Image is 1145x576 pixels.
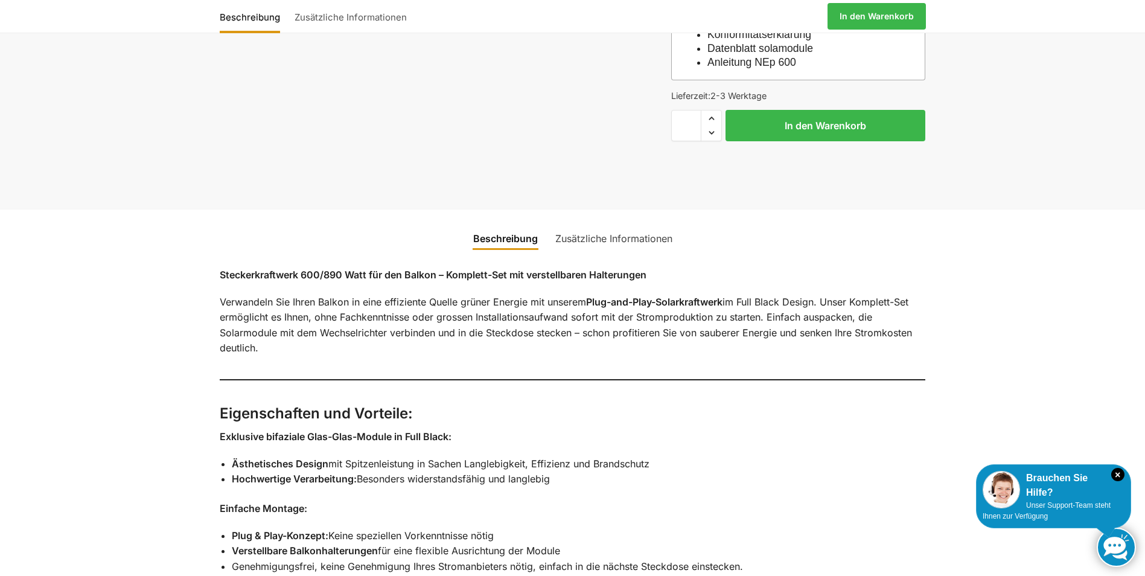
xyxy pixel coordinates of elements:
a: Konformitätserklärung [707,28,811,40]
iframe: Sicherer Rahmen für schnelle Bezahlvorgänge [669,149,928,182]
a: Anleitung NEp 600 [707,56,796,68]
strong: Plug-and-Play-Solarkraftwerk [586,296,722,308]
a: Beschreibung [220,2,286,31]
strong: Plug & Play-Konzept: [232,530,328,542]
strong: Eigenschaften und Vorteile: [220,405,413,422]
strong: Hochwertige Verarbeitung: [232,473,357,485]
a: Zusätzliche Informationen [289,2,413,31]
strong: Exklusive bifaziale Glas-Glas-Module in Full Black: [220,430,451,443]
span: Reduce quantity [701,125,721,141]
a: Datenblatt solamodule [707,42,813,54]
li: Keine speziellen Vorkenntnisse nötig [232,528,926,544]
strong: Ästhetisches Design [232,458,328,470]
i: Schließen [1111,468,1124,481]
strong: Steckerkraftwerk 600/890 Watt für den Balkon – Komplett-Set mit verstellbaren Halterungen [220,269,646,281]
span: Increase quantity [701,110,721,126]
li: für eine flexible Ausrichtung der Module [232,543,926,559]
div: Brauchen Sie Hilfe? [983,471,1124,500]
button: In den Warenkorb [726,110,925,141]
li: mit Spitzenleistung in Sachen Langlebigkeit, Effizienz und Brandschutz [232,456,926,472]
span: Unser Support-Team steht Ihnen zur Verfügung [983,501,1111,520]
p: Verwandeln Sie Ihren Balkon in eine effiziente Quelle grüner Energie mit unserem im Full Black De... [220,295,926,356]
li: Genehmigungsfrei, keine Genehmigung Ihres Stromanbieters nötig, einfach in die nächste Steckdose ... [232,559,926,575]
a: Zusätzliche Informationen [548,224,680,253]
strong: Verstellbare Balkonhalterungen [232,545,378,557]
span: 2-3 Werktage [710,91,767,101]
span: Lieferzeit: [671,91,767,101]
input: Produktmenge [671,110,701,141]
a: Beschreibung [466,224,545,253]
a: In den Warenkorb [828,3,926,30]
img: Customer service [983,471,1020,508]
li: Besonders widerstandsfähig und langlebig [232,472,926,487]
strong: Einfache Montage: [220,502,307,514]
